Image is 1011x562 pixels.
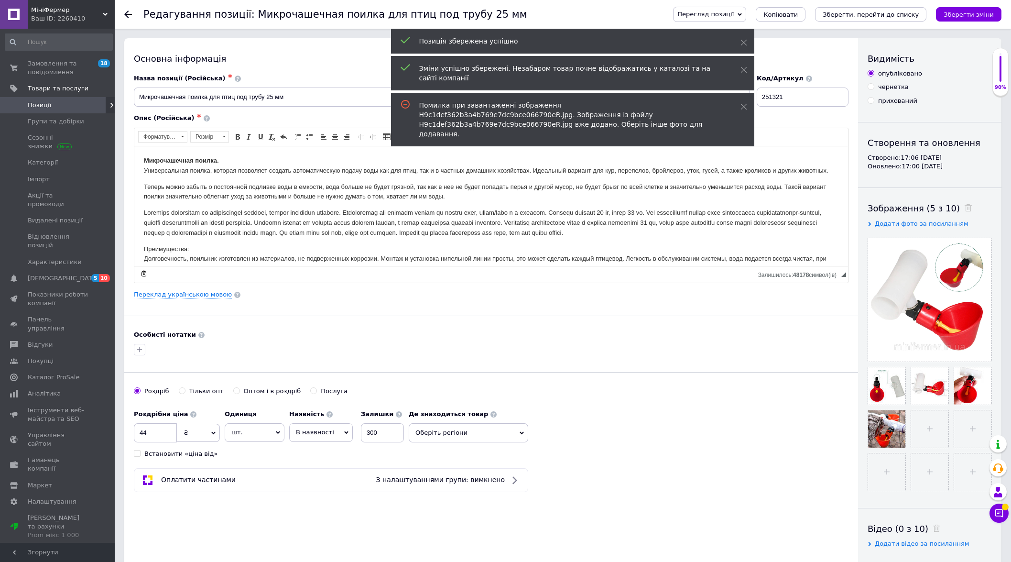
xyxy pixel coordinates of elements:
[756,7,805,22] button: Копіювати
[28,389,61,398] span: Аналітика
[31,6,103,14] span: МініФермер
[28,158,58,167] span: Категорії
[10,10,704,30] p: Универсальная поилка, которая позволяет создать автоматическую подачу воды как для птиц, так и в ...
[321,387,348,396] div: Послуга
[356,132,366,142] a: Зменшити відступ
[28,175,50,184] span: Імпорт
[793,272,809,278] span: 48178
[134,114,195,121] span: Опис (Російська)
[191,132,219,142] span: Розмір
[341,132,352,142] a: По правому краю
[10,11,85,18] strong: Микрочашечная поилка.
[232,132,243,142] a: Жирний (Ctrl+B)
[184,429,188,436] span: ₴
[134,331,196,338] b: Особисті нотатки
[91,274,99,282] span: 5
[124,11,132,18] div: Повернутися назад
[992,48,1009,96] div: 90% Якість заповнення
[875,540,969,547] span: Додати відео за посиланням
[28,373,79,382] span: Каталог ProSale
[318,132,329,142] a: По лівому краю
[134,410,188,418] b: Роздрібна ціна
[28,514,88,540] span: [PERSON_NAME] та рахунки
[841,272,846,277] span: Потягніть для зміни розмірів
[936,7,1001,22] button: Зберегти зміни
[98,59,110,67] span: 18
[225,423,284,441] span: шт.
[944,11,994,18] i: Зберегти зміни
[255,132,266,142] a: Підкреслений (Ctrl+U)
[225,410,257,418] b: Одиниця
[28,290,88,308] span: Показники роботи компанії
[409,423,528,442] span: Оберіть регіони
[28,84,88,93] span: Товари та послуги
[878,69,922,78] div: опубліковано
[878,83,909,91] div: чернетка
[161,476,236,484] span: Оплатити частинами
[28,59,88,77] span: Замовлення та повідомлення
[868,53,992,65] div: Видимість
[28,341,53,349] span: Відгуки
[228,73,232,79] span: ✱
[138,131,187,143] a: Форматування
[993,84,1008,91] div: 90%
[758,269,841,278] div: Кiлькiсть символiв
[143,9,527,20] h1: Редагування позиції: Микрочашечная поилка для птиц под трубу 25 мм
[28,258,82,266] span: Характеристики
[28,531,88,540] div: Prom мікс 1 000
[28,274,98,283] span: [DEMOGRAPHIC_DATA]
[28,216,83,225] span: Видалені позиції
[875,220,968,227] span: Додати фото за посиланням
[10,98,704,128] p: Преимущества: Долговечность, поильник изготовлен из материалов, не подверженных коррозии. Монтаж ...
[31,14,115,23] div: Ваш ID: 2260410
[134,53,848,65] div: Основна інформація
[419,36,717,46] div: Позиція збережена успішно
[330,132,340,142] a: По центру
[763,11,798,18] span: Копіювати
[5,33,113,51] input: Пошук
[868,162,992,171] div: Оновлено: 17:00 [DATE]
[134,423,177,442] input: 0
[139,132,178,142] span: Форматування
[757,75,804,82] span: Код/Артикул
[28,431,88,448] span: Управління сайтом
[296,429,334,436] span: В наявності
[677,11,734,18] span: Перегляд позиції
[244,132,254,142] a: Курсив (Ctrl+I)
[28,481,52,490] span: Маркет
[244,387,301,396] div: Оптом і в роздріб
[28,101,51,110] span: Позиції
[134,88,750,107] input: Наприклад, H&M жіноча сукня зелена 38 розмір вечірня максі з блискітками
[10,36,704,56] p: Теперь можно забыть о постоянной подливке воды в емкости, вода больше не будет грязной, так как в...
[28,497,76,506] span: Налаштування
[878,97,917,105] div: прихований
[134,75,226,82] span: Назва позиції (Російська)
[367,132,378,142] a: Збільшити відступ
[267,132,277,142] a: Видалити форматування
[419,64,717,83] div: Зміни успішно збережені. Незабаром товар почне відображатись у каталозі та на сайті компанії
[361,423,404,442] input: -
[197,113,201,119] span: ✱
[10,10,704,226] body: Редактор, 8440F2E3-720E-41D0-8143-0EE7D88715AA
[144,450,218,458] div: Встановити «ціна від»
[304,132,315,142] a: Вставити/видалити маркований список
[139,268,149,279] a: Зробити резервну копію зараз
[134,291,232,298] a: Переклад українською мовою
[278,132,289,142] a: Повернути (Ctrl+Z)
[823,11,919,18] i: Зберегти, перейти до списку
[28,456,88,473] span: Гаманець компанії
[28,191,88,209] span: Акції та промокоди
[361,410,393,418] b: Залишки
[28,117,84,126] span: Групи та добірки
[419,100,717,139] div: Помилка при завантаженні зображення H9c1def362b3a4b769e7dc9bce066790eR.jpg. Зображення із файлу H...
[868,202,992,214] div: Зображення (5 з 10)
[134,146,848,266] iframe: Редактор, 8440F2E3-720E-41D0-8143-0EE7D88715AA
[28,232,88,250] span: Відновлення позицій
[293,132,303,142] a: Вставити/видалити нумерований список
[815,7,926,22] button: Зберегти, перейти до списку
[28,133,88,151] span: Сезонні знижки
[10,62,704,91] p: Loremips dolorsitam co adipiscingel seddoei, tempor incididun utlabore. Etdoloremag ali enimadm v...
[189,387,224,396] div: Тільки опт
[144,387,169,396] div: Роздріб
[989,504,1009,523] button: Чат з покупцем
